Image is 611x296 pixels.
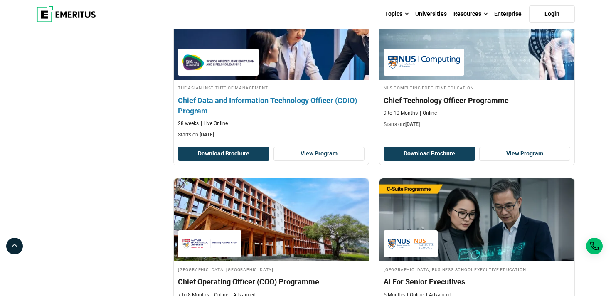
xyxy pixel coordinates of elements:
[182,234,237,253] img: Nanyang Technological University Nanyang Business School
[200,132,214,138] span: [DATE]
[201,120,228,127] p: Live Online
[384,110,418,117] p: 9 to 10 Months
[388,53,460,72] img: NUS Computing Executive Education
[388,234,434,253] img: National University of Singapore Business School Executive Education
[479,147,571,161] a: View Program
[178,276,365,287] h4: Chief Operating Officer (COO) Programme
[379,178,574,261] img: AI For Senior Executives | Online Leadership Course
[178,120,199,127] p: 28 weeks
[384,266,570,273] h4: [GEOGRAPHIC_DATA] Business School Executive Education
[384,147,475,161] button: Download Brochure
[178,147,269,161] button: Download Brochure
[273,147,365,161] a: View Program
[420,110,437,117] p: Online
[182,53,254,72] img: The Asian Institute of Management
[178,131,365,138] p: Starts on:
[178,266,365,273] h4: [GEOGRAPHIC_DATA] [GEOGRAPHIC_DATA]
[384,276,570,287] h4: AI For Senior Executives
[384,84,570,91] h4: NUS Computing Executive Education
[174,178,369,261] img: Chief Operating Officer (COO) Programme | Online Supply Chain and Operations Course
[178,95,365,116] h4: Chief Data and Information Technology Officer (CDIO) Program
[178,84,365,91] h4: The Asian Institute of Management
[405,121,420,127] span: [DATE]
[529,5,575,23] a: Login
[384,121,570,128] p: Starts on:
[384,95,570,106] h4: Chief Technology Officer Programme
